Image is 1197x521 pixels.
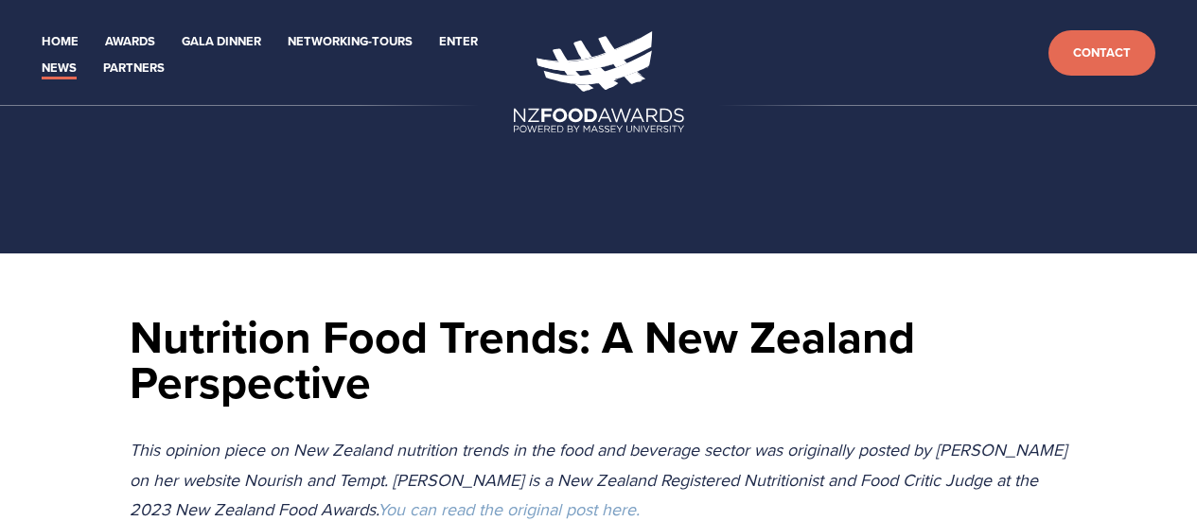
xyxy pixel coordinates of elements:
[105,31,155,53] a: Awards
[103,58,165,79] a: Partners
[130,314,1068,405] h1: Nutrition Food Trends: A New Zealand Perspective
[1048,30,1155,77] a: Contact
[42,58,77,79] a: News
[439,31,478,53] a: Enter
[42,31,79,53] a: Home
[288,31,413,53] a: Networking-Tours
[130,438,1071,521] em: This opinion piece on New Zealand nutrition trends in the food and beverage sector was originally...
[378,497,640,521] a: You can read the original post here.
[182,31,261,53] a: Gala Dinner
